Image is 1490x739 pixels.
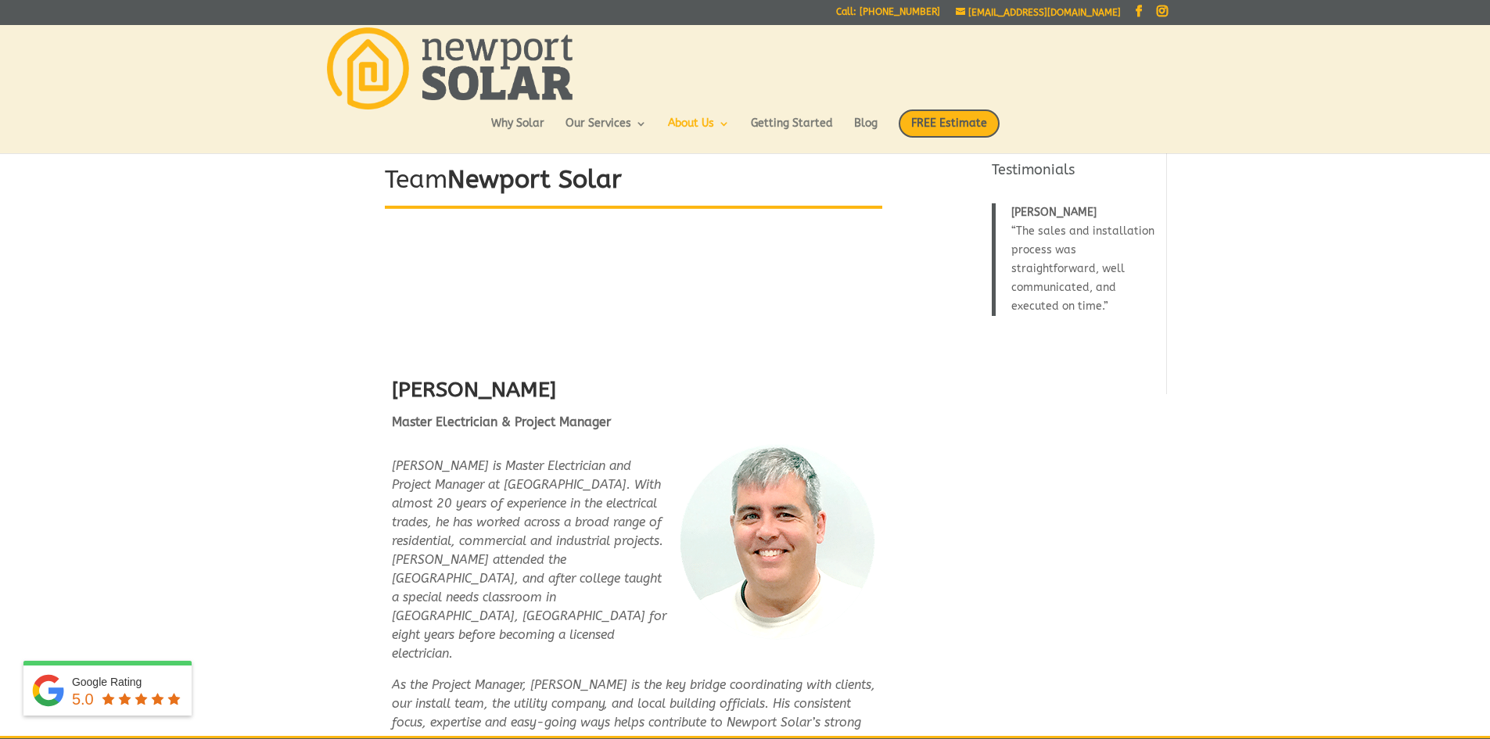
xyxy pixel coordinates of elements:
a: FREE Estimate [899,109,1000,153]
span: 5.0 [72,691,94,708]
h1: Team [385,163,882,206]
strong: Newport Solar [447,165,622,194]
span: [PERSON_NAME] [1011,206,1097,219]
a: Blog [854,118,878,145]
strong: Master Electrician & Project Manager [392,414,611,429]
a: Getting Started [751,118,833,145]
div: Google Rating [72,674,184,690]
em: [PERSON_NAME] is Master Electrician and Project Manager at [GEOGRAPHIC_DATA]. With almost 20 year... [392,458,666,661]
span: The sales and installation process was straightforward, well communicated, and executed on time. [1011,224,1154,313]
a: Why Solar [491,118,544,145]
strong: [PERSON_NAME] [392,377,556,402]
a: Our Services [565,118,647,145]
a: About Us [668,118,730,145]
img: Mark Cordeiro - Newport Solar [680,444,875,640]
a: [EMAIL_ADDRESS][DOMAIN_NAME] [956,7,1121,18]
img: Newport Solar | Solar Energy Optimized. [327,27,573,109]
a: Call: [PHONE_NUMBER] [836,7,940,23]
h4: Testimonials [992,160,1157,188]
span: FREE Estimate [899,109,1000,138]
